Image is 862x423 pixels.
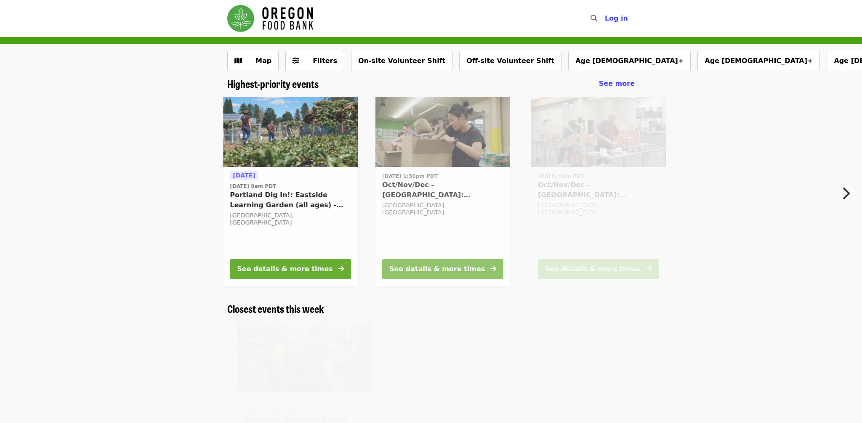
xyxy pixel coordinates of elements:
[382,172,438,180] time: [DATE] 1:30pm PDT
[697,51,820,71] button: Age [DEMOGRAPHIC_DATA]+
[244,407,313,415] time: [DATE], [DATE] 8am PDT
[230,259,351,279] button: See details & more times
[382,259,503,279] button: See details & more times
[230,182,276,190] time: [DATE] 9am PDT
[834,182,862,205] button: Next item
[538,259,659,279] button: See details & more times
[598,10,635,27] button: Log in
[221,303,641,315] div: Closest events this week
[531,97,666,286] a: See details for "Oct/Nov/Dec - Portland: Repack/Sort (age 16+)"
[227,78,319,90] a: Highest-priority events
[285,51,344,71] button: Filters (0 selected)
[338,265,344,273] i: arrow-right icon
[538,180,659,200] span: Oct/Nov/Dec - [GEOGRAPHIC_DATA]: Repack/Sort (age [DEMOGRAPHIC_DATA]+)
[602,8,609,29] input: Search
[531,97,666,167] img: Oct/Nov/Dec - Portland: Repack/Sort (age 16+) organized by Oregon Food Bank
[247,397,269,404] span: [DATE]
[313,57,337,65] span: Filters
[490,265,496,273] i: arrow-right icon
[538,202,659,216] div: [GEOGRAPHIC_DATA], [GEOGRAPHIC_DATA]
[234,57,242,65] i: map icon
[375,97,510,286] a: See details for "Oct/Nov/Dec - Portland: Repack/Sort (age 8+)"
[227,301,324,316] span: Closest events this week
[293,57,299,65] i: sliders-h icon
[389,264,485,274] div: See details & more times
[351,51,452,71] button: On-site Volunteer Shift
[237,264,333,274] div: See details & more times
[230,212,351,226] div: [GEOGRAPHIC_DATA], [GEOGRAPHIC_DATA]
[255,57,271,65] span: Map
[841,185,850,201] i: chevron-right icon
[375,97,510,167] img: Oct/Nov/Dec - Portland: Repack/Sort (age 8+) organized by Oregon Food Bank
[230,190,351,210] span: Portland Dig In!: Eastside Learning Garden (all ages) - Aug/Sept/Oct
[227,51,279,71] button: Show map view
[227,5,313,32] img: Oregon Food Bank - Home
[223,97,358,167] img: Portland Dig In!: Eastside Learning Garden (all ages) - Aug/Sept/Oct organized by Oregon Food Bank
[599,79,635,87] span: See more
[233,172,255,179] span: [DATE]
[538,172,584,180] time: [DATE] 9am PDT
[605,14,628,22] span: Log in
[599,79,635,89] a: See more
[545,264,641,274] div: See details & more times
[568,51,691,71] button: Age [DEMOGRAPHIC_DATA]+
[646,265,652,273] i: arrow-right icon
[223,97,358,286] a: See details for "Portland Dig In!: Eastside Learning Garden (all ages) - Aug/Sept/Oct"
[382,180,503,200] span: Oct/Nov/Dec - [GEOGRAPHIC_DATA]: Repack/Sort (age [DEMOGRAPHIC_DATA]+)
[382,202,503,216] div: [GEOGRAPHIC_DATA], [GEOGRAPHIC_DATA]
[227,303,324,315] a: Closest events this week
[221,78,641,90] div: Highest-priority events
[237,322,372,392] img: Northeast Emergency Food Program - Partner Agency Support organized by Oregon Food Bank
[227,76,319,91] span: Highest-priority events
[459,51,561,71] button: Off-site Volunteer Shift
[591,14,597,22] i: search icon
